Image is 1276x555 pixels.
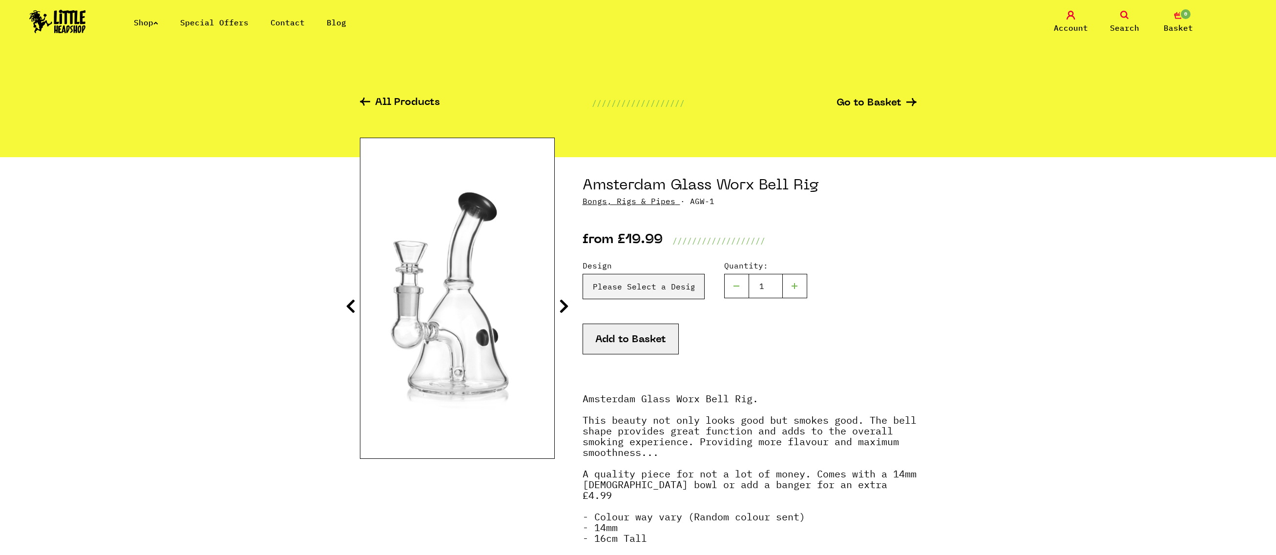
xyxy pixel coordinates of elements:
[1154,11,1203,34] a: 0 Basket
[583,324,679,354] button: Add to Basket
[1054,22,1088,34] span: Account
[583,177,917,195] h1: Amsterdam Glass Worx Bell Rig
[592,97,685,109] p: ///////////////////
[180,18,249,27] a: Special Offers
[1164,22,1193,34] span: Basket
[1180,8,1192,20] span: 0
[1100,11,1149,34] a: Search
[360,177,554,419] img: Amsterdam Glass Worx Bell Rig image 1
[837,98,917,108] a: Go to Basket
[749,274,783,298] input: 1
[134,18,158,27] a: Shop
[583,196,675,206] a: Bongs, Rigs & Pipes
[1110,22,1139,34] span: Search
[271,18,305,27] a: Contact
[583,393,917,554] p: Amsterdam Glass Worx Bell Rig. This beauty not only looks good but smokes good. The bell shape pr...
[583,235,663,247] p: from £19.99
[672,235,765,247] p: ///////////////////
[327,18,346,27] a: Blog
[583,195,917,207] p: · AGW-1
[29,10,86,33] img: Little Head Shop Logo
[583,260,705,271] label: Design
[360,98,440,109] a: All Products
[724,260,807,271] label: Quantity:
